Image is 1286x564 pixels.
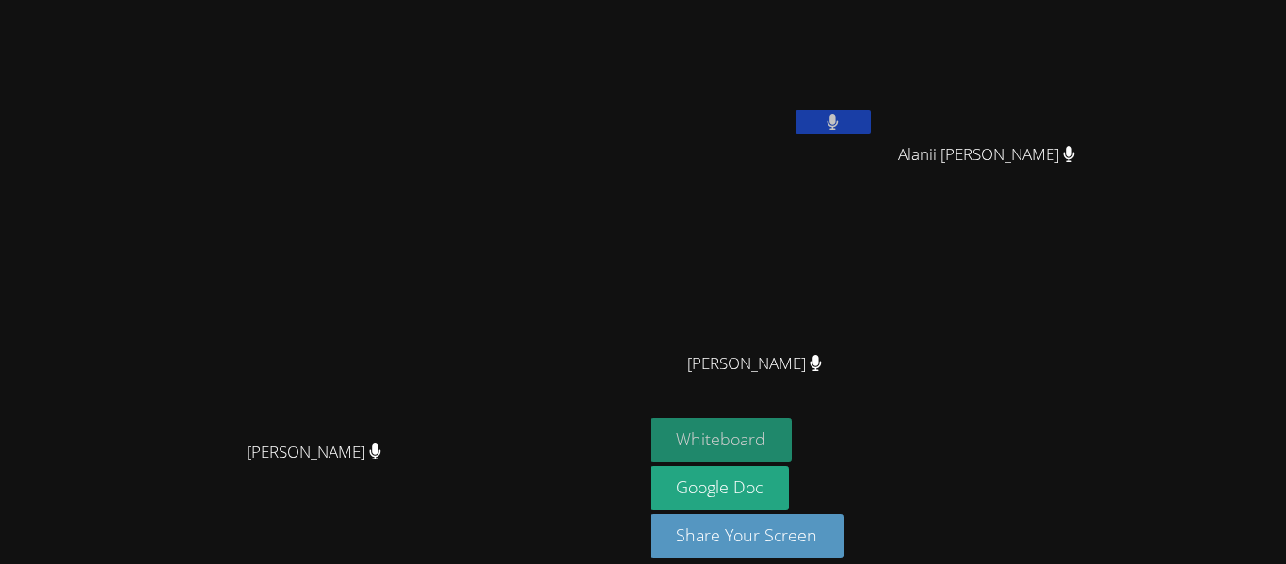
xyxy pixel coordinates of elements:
span: [PERSON_NAME] [687,350,822,378]
span: [PERSON_NAME] [247,439,381,466]
button: Share Your Screen [651,514,844,558]
button: Whiteboard [651,418,793,462]
a: Google Doc [651,466,790,510]
span: Alanii [PERSON_NAME] [898,141,1075,169]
